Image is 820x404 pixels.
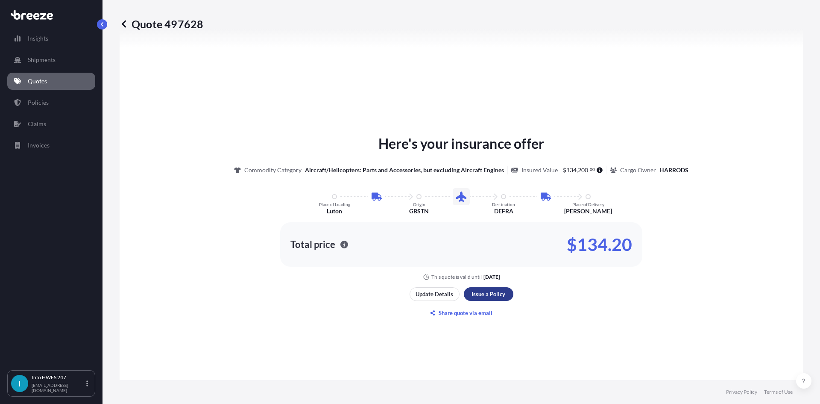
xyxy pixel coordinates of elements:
p: Quote 497628 [120,17,203,31]
p: DEFRA [494,207,513,215]
p: Info HWFS 247 [32,374,85,381]
a: Privacy Policy [726,389,757,395]
span: I [18,379,21,388]
span: , [577,167,578,173]
p: Destination [492,202,515,207]
span: 00 [590,168,595,171]
p: HARRODS [659,166,688,174]
a: Policies [7,94,95,111]
a: Quotes [7,73,95,90]
p: Total price [290,240,335,249]
p: Insured Value [521,166,558,174]
p: Place of Loading [319,202,350,207]
p: Cargo Owner [620,166,656,174]
p: Quotes [28,77,47,86]
a: Shipments [7,51,95,68]
p: GBSTN [409,207,429,215]
p: This quote is valid until [431,274,482,280]
p: Commodity Category [244,166,302,174]
span: 134 [566,167,577,173]
p: Issue a Policy [471,290,505,298]
a: Claims [7,115,95,133]
p: Policies [28,98,49,107]
p: Luton [327,207,342,215]
a: Insights [7,30,95,47]
button: Share quote via email [410,306,513,320]
p: Insights [28,34,48,43]
p: Shipments [28,56,56,64]
p: Share quote via email [439,309,492,317]
button: Issue a Policy [464,287,513,301]
p: Invoices [28,141,50,150]
a: Terms of Use [764,389,793,395]
p: Update Details [416,290,453,298]
p: [EMAIL_ADDRESS][DOMAIN_NAME] [32,383,85,393]
a: Invoices [7,137,95,154]
p: [DATE] [483,274,500,280]
p: Claims [28,120,46,128]
span: $ [563,167,566,173]
p: Aircraft/Helicopters: Parts and Accessories, but excluding Aircraft Engines [305,166,504,174]
p: Here's your insurance offer [378,133,544,154]
p: Place of Delivery [572,202,604,207]
p: $134.20 [567,238,632,251]
span: 200 [578,167,588,173]
p: Origin [413,202,425,207]
button: Update Details [410,287,460,301]
p: [PERSON_NAME] [564,207,612,215]
span: . [589,168,589,171]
